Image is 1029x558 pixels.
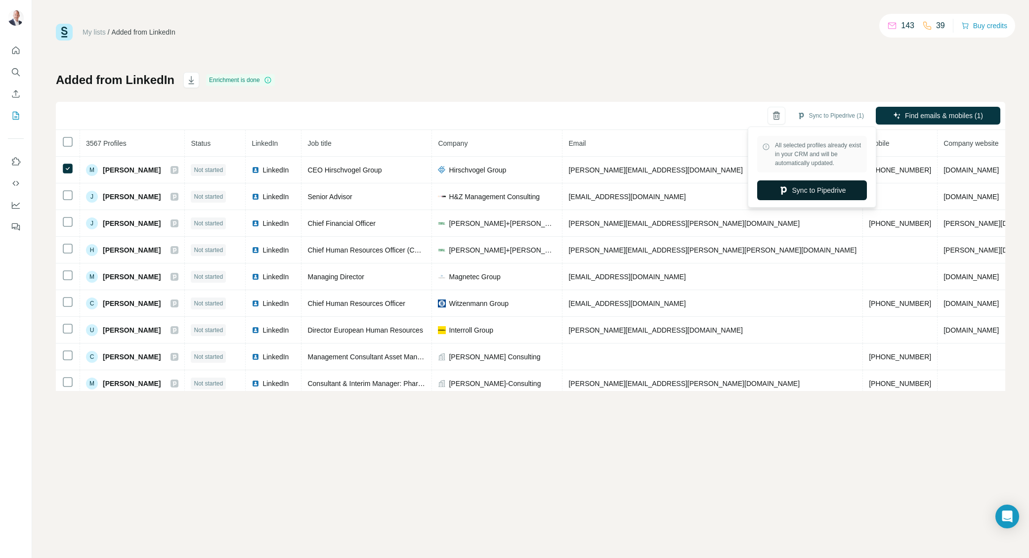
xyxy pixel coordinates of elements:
[56,24,73,41] img: Surfe Logo
[943,326,999,334] span: [DOMAIN_NAME]
[568,166,742,174] span: [PERSON_NAME][EMAIL_ADDRESS][DOMAIN_NAME]
[568,380,800,387] span: [PERSON_NAME][EMAIL_ADDRESS][PERSON_NAME][DOMAIN_NAME]
[869,219,931,227] span: [PHONE_NUMBER]
[568,326,742,334] span: [PERSON_NAME][EMAIL_ADDRESS][DOMAIN_NAME]
[8,85,24,103] button: Enrich CSV
[449,272,500,282] span: Magnetec Group
[8,63,24,81] button: Search
[438,166,446,174] img: company-logo
[438,219,446,227] img: company-logo
[449,245,556,255] span: [PERSON_NAME]+[PERSON_NAME]
[86,244,98,256] div: H
[449,192,540,202] span: H&Z Management Consulting
[449,379,541,388] span: [PERSON_NAME]-Consulting
[194,166,223,174] span: Not started
[905,111,983,121] span: Find emails & mobiles (1)
[194,192,223,201] span: Not started
[194,352,223,361] span: Not started
[8,174,24,192] button: Use Surfe API
[194,379,223,388] span: Not started
[568,246,857,254] span: [PERSON_NAME][EMAIL_ADDRESS][PERSON_NAME][PERSON_NAME][DOMAIN_NAME]
[194,272,223,281] span: Not started
[307,326,423,334] span: Director European Human Resources
[307,219,375,227] span: Chief Financial Officer
[103,192,161,202] span: [PERSON_NAME]
[307,193,352,201] span: Senior Advisor
[252,273,259,281] img: LinkedIn logo
[568,219,800,227] span: [PERSON_NAME][EMAIL_ADDRESS][PERSON_NAME][DOMAIN_NAME]
[103,218,161,228] span: [PERSON_NAME]
[449,352,540,362] span: [PERSON_NAME] Consulting
[438,326,446,334] img: company-logo
[307,380,570,387] span: Consultant & Interim Manager: Pharma, Biotech, Medical Technology and Diagnostics
[194,299,223,308] span: Not started
[869,139,889,147] span: Mobile
[252,300,259,307] img: LinkedIn logo
[449,165,506,175] span: Hirschvogel Group
[8,218,24,236] button: Feedback
[262,218,289,228] span: LinkedIn
[86,191,98,203] div: J
[568,273,686,281] span: [EMAIL_ADDRESS][DOMAIN_NAME]
[262,352,289,362] span: LinkedIn
[438,300,446,307] img: company-logo
[995,505,1019,528] div: Open Intercom Messenger
[307,273,364,281] span: Managing Director
[86,298,98,309] div: C
[943,166,999,174] span: [DOMAIN_NAME]
[86,139,127,147] span: 3567 Profiles
[307,300,405,307] span: Chief Human Resources Officer
[8,196,24,214] button: Dashboard
[252,246,259,254] img: LinkedIn logo
[307,139,331,147] span: Job title
[568,193,686,201] span: [EMAIL_ADDRESS][DOMAIN_NAME]
[568,139,586,147] span: Email
[936,20,945,32] p: 39
[961,19,1007,33] button: Buy credits
[307,353,572,361] span: Management Consultant Asset Management & Wealth Management / Interim Manager
[103,165,161,175] span: [PERSON_NAME]
[262,379,289,388] span: LinkedIn
[869,380,931,387] span: [PHONE_NUMBER]
[438,196,446,197] img: company-logo
[103,299,161,308] span: [PERSON_NAME]
[262,272,289,282] span: LinkedIn
[206,74,275,86] div: Enrichment is done
[449,299,509,308] span: Witzenmann Group
[86,351,98,363] div: C
[194,246,223,255] span: Not started
[869,353,931,361] span: [PHONE_NUMBER]
[8,153,24,171] button: Use Surfe on LinkedIn
[8,10,24,26] img: Avatar
[252,326,259,334] img: LinkedIn logo
[438,139,468,147] span: Company
[86,271,98,283] div: M
[191,139,211,147] span: Status
[86,164,98,176] div: M
[568,300,686,307] span: [EMAIL_ADDRESS][DOMAIN_NAME]
[307,166,382,174] span: CEO Hirschvogel Group
[103,352,161,362] span: [PERSON_NAME]
[307,246,432,254] span: Chief Human Resources Officer (CHRO)
[103,325,161,335] span: [PERSON_NAME]
[901,20,914,32] p: 143
[112,27,175,37] div: Added from LinkedIn
[262,192,289,202] span: LinkedIn
[252,380,259,387] img: LinkedIn logo
[86,378,98,389] div: M
[943,300,999,307] span: [DOMAIN_NAME]
[252,139,278,147] span: LinkedIn
[775,141,862,168] span: All selected profiles already exist in your CRM and will be automatically updated.
[262,165,289,175] span: LinkedIn
[449,325,493,335] span: Interroll Group
[108,27,110,37] li: /
[252,353,259,361] img: LinkedIn logo
[943,273,999,281] span: [DOMAIN_NAME]
[943,139,998,147] span: Company website
[869,166,931,174] span: [PHONE_NUMBER]
[943,193,999,201] span: [DOMAIN_NAME]
[8,42,24,59] button: Quick start
[56,72,174,88] h1: Added from LinkedIn
[262,299,289,308] span: LinkedIn
[103,379,161,388] span: [PERSON_NAME]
